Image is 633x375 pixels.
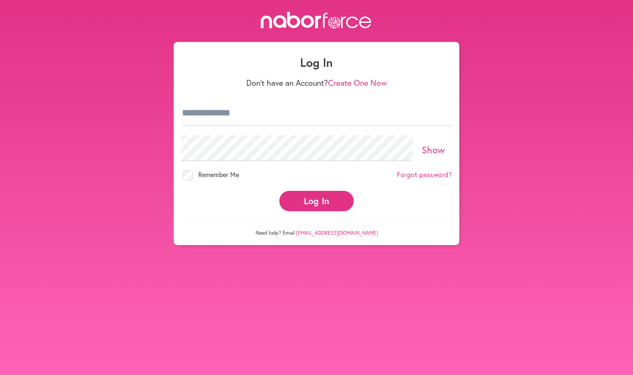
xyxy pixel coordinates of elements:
p: Don't have an Account? [181,78,452,88]
a: Forgot password? [397,171,452,179]
a: [EMAIL_ADDRESS][DOMAIN_NAME] [296,229,378,236]
h1: Log In [181,55,452,69]
a: Show [422,143,445,156]
a: Create One Now [328,77,387,88]
p: Need help? Email [181,221,452,236]
span: Remember Me [198,170,239,179]
button: Log In [279,191,354,211]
